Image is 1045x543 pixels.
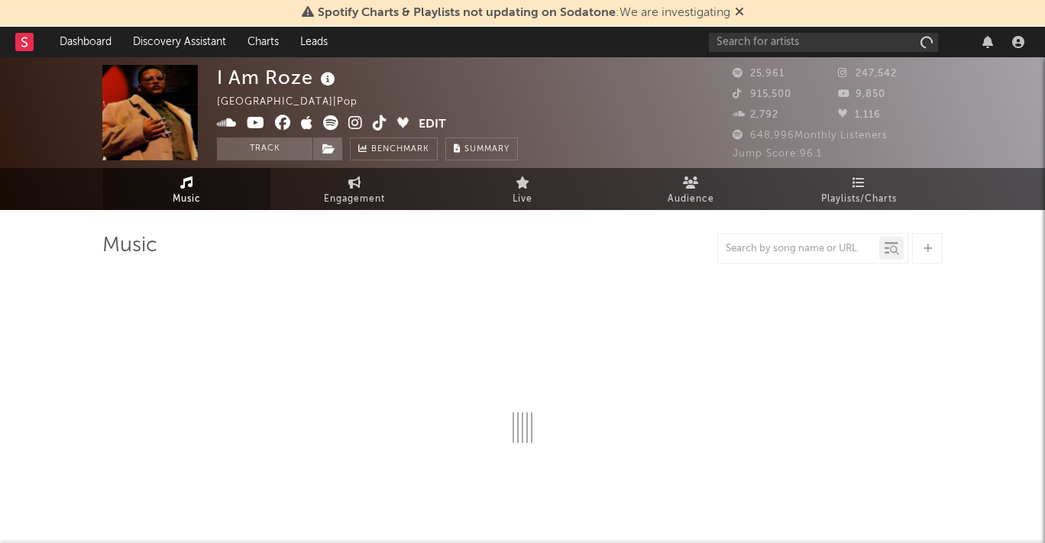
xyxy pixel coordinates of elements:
[49,27,122,57] a: Dashboard
[445,137,518,160] button: Summary
[237,27,290,57] a: Charts
[217,93,375,112] div: [GEOGRAPHIC_DATA] | Pop
[318,7,616,19] span: Spotify Charts & Playlists not updating on Sodatone
[438,168,607,210] a: Live
[709,33,938,52] input: Search for artists
[290,27,338,57] a: Leads
[668,190,714,208] span: Audience
[173,190,201,208] span: Music
[513,190,532,208] span: Live
[821,190,897,208] span: Playlists/Charts
[217,137,312,160] button: Track
[838,69,897,79] span: 247,542
[324,190,385,208] span: Engagement
[318,7,730,19] span: : We are investigating
[607,168,775,210] a: Audience
[270,168,438,210] a: Engagement
[464,145,510,154] span: Summary
[217,65,339,90] div: I Am Roze
[350,137,438,160] a: Benchmark
[838,89,885,99] span: 9,850
[102,168,270,210] a: Music
[838,110,881,120] span: 1,116
[733,149,822,159] span: Jump Score: 96.1
[735,7,744,19] span: Dismiss
[371,141,429,159] span: Benchmark
[733,110,778,120] span: 2,792
[718,243,879,255] input: Search by song name or URL
[122,27,237,57] a: Discovery Assistant
[733,69,785,79] span: 25,961
[775,168,943,210] a: Playlists/Charts
[419,115,446,134] button: Edit
[733,89,791,99] span: 915,500
[733,131,888,141] span: 648,996 Monthly Listeners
